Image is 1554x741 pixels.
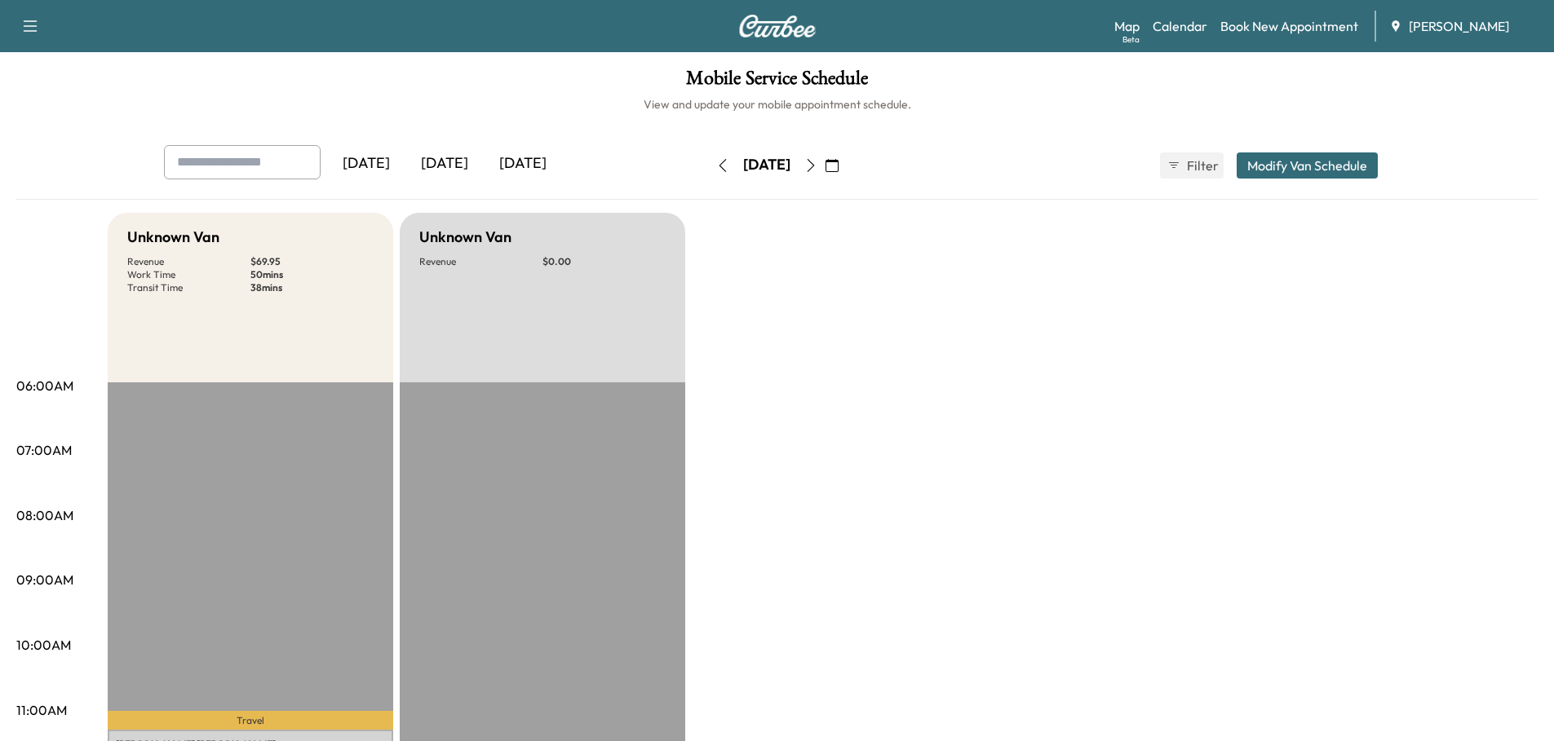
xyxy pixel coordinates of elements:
p: 09:00AM [16,570,73,589]
p: Transit Time [127,281,250,294]
div: [DATE] [405,145,484,183]
p: Work Time [127,268,250,281]
p: Revenue [127,255,250,268]
a: Calendar [1153,16,1207,36]
button: Modify Van Schedule [1237,152,1378,179]
h5: Unknown Van [127,226,219,249]
p: $ 69.95 [250,255,374,268]
a: MapBeta [1114,16,1140,36]
p: 10:00AM [16,635,71,655]
img: Curbee Logo [738,15,817,37]
div: [DATE] [484,145,562,183]
span: Filter [1187,156,1216,175]
a: Book New Appointment [1220,16,1358,36]
div: [DATE] [743,155,790,175]
h1: Mobile Service Schedule [16,68,1538,96]
h6: View and update your mobile appointment schedule. [16,96,1538,112]
p: Travel [108,711,393,730]
p: $ 0.00 [542,255,666,268]
p: 38 mins [250,281,374,294]
p: 08:00AM [16,505,73,525]
h5: Unknown Van [419,226,511,249]
span: [PERSON_NAME] [1409,16,1509,36]
p: 11:00AM [16,700,67,720]
p: 50 mins [250,268,374,281]
div: [DATE] [327,145,405,183]
p: 06:00AM [16,376,73,395]
div: Beta [1122,33,1140,46]
p: 07:00AM [16,440,72,460]
button: Filter [1160,152,1224,179]
p: Revenue [419,255,542,268]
